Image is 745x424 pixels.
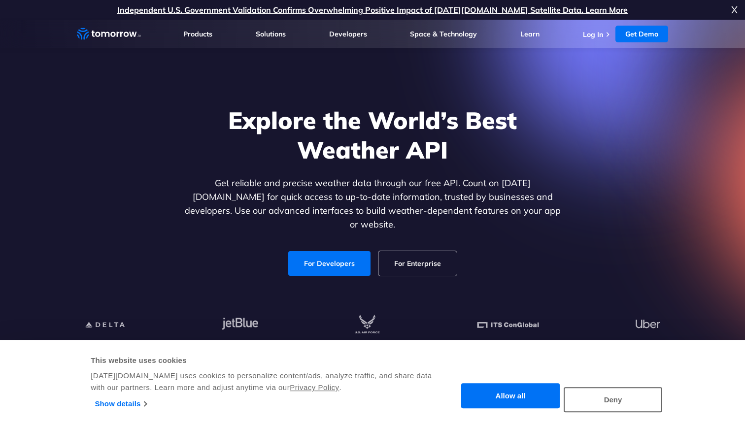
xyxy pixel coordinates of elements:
[288,251,371,276] a: For Developers
[378,251,457,276] a: For Enterprise
[583,30,603,39] a: Log In
[91,370,433,393] div: [DATE][DOMAIN_NAME] uses cookies to personalize content/ads, analyze traffic, and share data with...
[329,30,367,38] a: Developers
[91,355,433,366] div: This website uses cookies
[182,176,563,231] p: Get reliable and precise weather data through our free API. Count on [DATE][DOMAIN_NAME] for quic...
[520,30,540,38] a: Learn
[410,30,477,38] a: Space & Technology
[95,396,147,411] a: Show details
[117,5,628,15] a: Independent U.S. Government Validation Confirms Overwhelming Positive Impact of [DATE][DOMAIN_NAM...
[461,384,560,409] button: Allow all
[183,30,212,38] a: Products
[564,387,662,412] button: Deny
[182,105,563,164] h1: Explore the World’s Best Weather API
[77,27,141,41] a: Home link
[615,26,668,42] a: Get Demo
[256,30,286,38] a: Solutions
[290,383,339,391] a: Privacy Policy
